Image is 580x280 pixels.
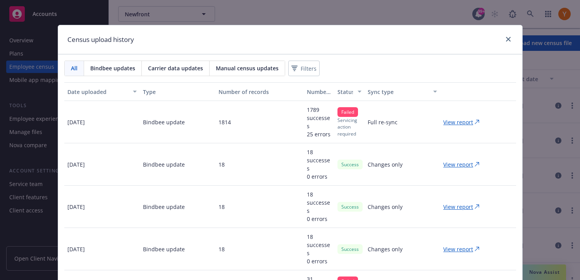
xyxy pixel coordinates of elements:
p: 0 errors [307,257,331,265]
p: Full re-sync [368,118,398,126]
p: View report [443,203,473,211]
button: Type [140,82,215,101]
button: Number of successes/errors [304,82,334,101]
p: [DATE] [67,160,85,169]
p: 0 errors [307,172,331,181]
p: 0 errors [307,215,331,223]
p: 18 successes [307,190,331,215]
div: Sync type [368,88,429,96]
div: Number of records [219,88,301,96]
p: [DATE] [67,118,85,126]
p: View report [443,118,473,126]
button: Sync type [365,82,440,101]
p: 1789 successes [307,106,331,130]
p: [DATE] [67,203,85,211]
a: View report [443,160,485,169]
div: Status [337,88,353,96]
a: View report [443,245,485,253]
div: Type [143,88,212,96]
p: 18 successes [307,148,331,172]
a: View report [443,118,485,126]
p: Changes only [368,203,403,211]
p: 18 [219,203,225,211]
a: close [504,35,513,44]
a: View report [443,203,485,211]
p: 1814 [219,118,231,126]
p: Servicing action required [337,117,361,137]
button: Filters [288,61,320,76]
p: Bindbee update [143,245,185,253]
p: 18 successes [307,233,331,257]
div: Date uploaded [67,88,128,96]
div: Success [337,160,363,169]
p: 18 [219,160,225,169]
p: Bindbee update [143,203,185,211]
span: Filters [290,63,318,74]
div: Number of successes/errors [307,88,331,96]
button: Date uploaded [64,82,140,101]
span: Bindbee updates [90,64,135,72]
p: Bindbee update [143,160,185,169]
span: Carrier data updates [148,64,203,72]
p: View report [443,160,473,169]
p: View report [443,245,473,253]
p: 18 [219,245,225,253]
p: Changes only [368,160,403,169]
div: Success [337,202,363,212]
p: [DATE] [67,245,85,253]
button: Number of records [215,82,304,101]
h1: Census upload history [67,35,134,45]
p: Changes only [368,245,403,253]
span: Manual census updates [216,64,279,72]
p: Bindbee update [143,118,185,126]
span: All [71,64,77,72]
button: Status [334,82,365,101]
span: Filters [301,64,317,73]
div: Success [337,244,363,254]
div: Failed [337,107,358,117]
p: 25 errors [307,130,331,138]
